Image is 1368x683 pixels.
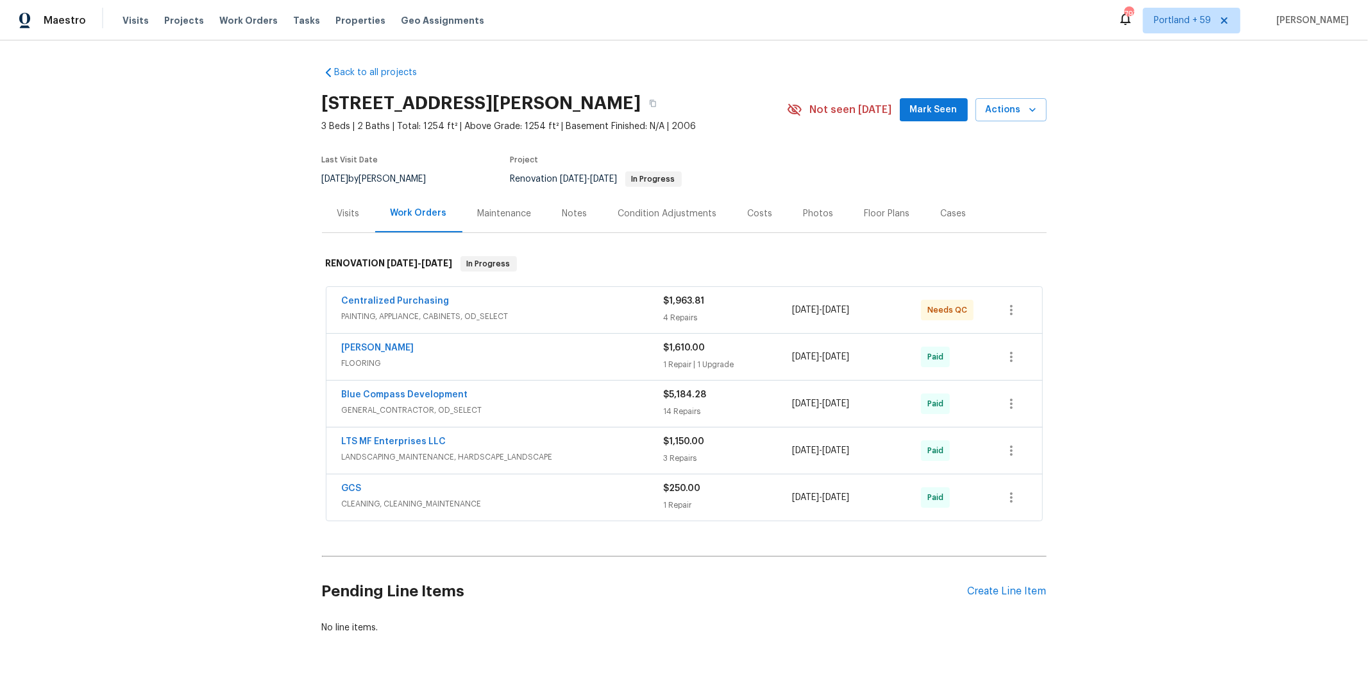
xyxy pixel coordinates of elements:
[664,311,793,324] div: 4 Repairs
[1271,14,1349,27] span: [PERSON_NAME]
[927,444,949,457] span: Paid
[562,207,587,220] div: Notes
[322,120,787,133] span: 3 Beds | 2 Baths | Total: 1254 ft² | Above Grade: 1254 ft² | Basement Finished: N/A | 2006
[975,98,1047,122] button: Actions
[164,14,204,27] span: Projects
[927,397,949,410] span: Paid
[342,404,664,417] span: GENERAL_CONTRACTOR, OD_SELECT
[322,66,445,79] a: Back to all projects
[401,14,484,27] span: Geo Assignments
[591,175,618,184] span: [DATE]
[664,405,793,418] div: 14 Repairs
[342,343,414,352] a: [PERSON_NAME]
[664,358,793,371] div: 1 Repair | 1 Upgrade
[822,399,849,408] span: [DATE]
[322,175,349,184] span: [DATE]
[927,491,949,504] span: Paid
[627,175,680,183] span: In Progress
[792,397,849,410] span: -
[792,350,849,363] span: -
[561,175,618,184] span: -
[822,352,849,361] span: [DATE]
[792,352,819,361] span: [DATE]
[322,621,1047,634] div: No line items.
[322,562,968,621] h2: Pending Line Items
[664,343,705,352] span: $1,610.00
[748,207,773,220] div: Costs
[641,92,664,115] button: Copy Address
[462,257,516,270] span: In Progress
[387,259,453,268] span: -
[342,297,450,306] a: Centralized Purchasing
[664,297,705,306] span: $1,963.81
[900,98,968,122] button: Mark Seen
[322,171,442,187] div: by [PERSON_NAME]
[561,175,587,184] span: [DATE]
[511,175,682,184] span: Renovation
[664,499,793,512] div: 1 Repair
[335,14,385,27] span: Properties
[792,444,849,457] span: -
[804,207,834,220] div: Photos
[792,399,819,408] span: [DATE]
[478,207,532,220] div: Maintenance
[342,497,664,510] span: CLEANING, CLEANING_MAINTENANCE
[618,207,717,220] div: Condition Adjustments
[342,451,664,463] span: LANDSCAPING_MAINTENANCE, HARDSCAPE_LANDSCAPE
[322,156,378,164] span: Last Visit Date
[342,310,664,323] span: PAINTING, APPLIANCE, CABINETS, OD_SELECT
[664,452,793,465] div: 3 Repairs
[927,350,949,363] span: Paid
[927,304,972,316] span: Needs QC
[511,156,539,164] span: Project
[391,207,447,220] div: Work Orders
[792,304,849,316] span: -
[342,437,446,446] a: LTS MF Enterprises LLC
[810,103,892,116] span: Not seen [DATE]
[342,390,468,399] a: Blue Compass Development
[986,102,1036,118] span: Actions
[968,585,1047,598] div: Create Line Item
[44,14,86,27] span: Maestro
[910,102,958,118] span: Mark Seen
[342,484,362,493] a: GCS
[293,16,320,25] span: Tasks
[1154,14,1211,27] span: Portland + 59
[865,207,910,220] div: Floor Plans
[422,259,453,268] span: [DATE]
[664,390,707,399] span: $5,184.28
[342,357,664,370] span: FLOORING
[326,256,453,272] h6: RENOVATION
[941,207,967,220] div: Cases
[387,259,418,268] span: [DATE]
[322,243,1047,284] div: RENOVATION [DATE]-[DATE]In Progress
[1124,8,1133,21] div: 797
[664,437,705,446] span: $1,150.00
[664,484,701,493] span: $250.00
[822,306,849,315] span: [DATE]
[322,97,641,110] h2: [STREET_ADDRESS][PERSON_NAME]
[792,491,849,504] span: -
[822,493,849,502] span: [DATE]
[337,207,360,220] div: Visits
[122,14,149,27] span: Visits
[792,306,819,315] span: [DATE]
[822,446,849,455] span: [DATE]
[792,493,819,502] span: [DATE]
[219,14,278,27] span: Work Orders
[792,446,819,455] span: [DATE]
